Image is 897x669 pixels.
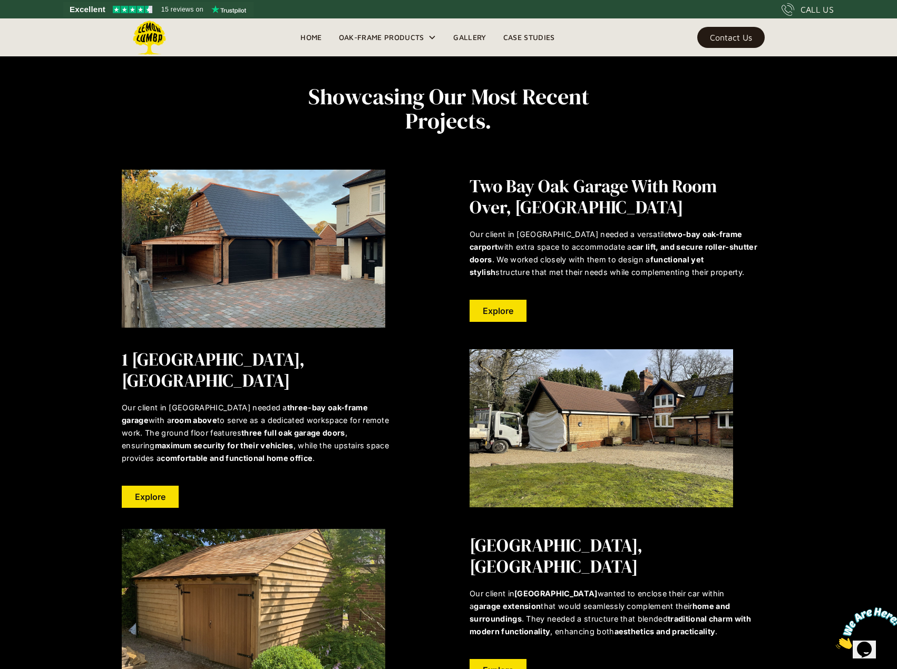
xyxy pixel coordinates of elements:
a: Explore [470,300,526,322]
strong: [GEOGRAPHIC_DATA] [514,589,597,598]
p: Our client in [GEOGRAPHIC_DATA] needed a with a to serve as a dedicated workspace for remote work... [122,401,409,465]
img: Trustpilot logo [211,5,246,14]
span: 15 reviews on [161,3,203,16]
a: Explore [122,486,179,508]
strong: room above [171,416,217,425]
span: 1 [4,4,8,13]
div: Contact Us [710,34,752,41]
div: Oak-Frame Products [330,18,445,56]
a: Gallery [445,29,494,45]
h2: Showcasing our most recent projects. [283,84,615,133]
h3: 1 [GEOGRAPHIC_DATA], [GEOGRAPHIC_DATA] [122,349,409,391]
h3: [GEOGRAPHIC_DATA], [GEOGRAPHIC_DATA] [470,535,757,577]
strong: maximum security for their vehicles [155,441,294,450]
div: Oak-Frame Products [339,31,424,44]
div: CALL US [801,3,834,16]
a: Case Studies [495,29,563,45]
a: CALL US [782,3,834,16]
span: Excellent [70,3,105,16]
a: Home [292,29,330,45]
img: Chat attention grabber [4,4,70,46]
strong: garage extension [474,602,541,611]
strong: three full oak garage doors [241,428,345,437]
h3: Two Bay Oak Garage with Room Over, [GEOGRAPHIC_DATA] [470,175,757,218]
p: Our client in wanted to enclose their car within a that would seamlessly complement their . They ... [470,587,757,638]
iframe: chat widget [832,603,897,653]
img: Trustpilot 4.5 stars [113,6,152,13]
a: See Lemon Lumba reviews on Trustpilot [63,2,253,17]
p: Our client in [GEOGRAPHIC_DATA] needed a versatile with extra space to accommodate a . We worked ... [470,228,757,279]
strong: aesthetics and practicality [615,627,716,636]
strong: comfortable and functional home office [161,454,313,463]
a: Contact Us [697,27,765,48]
